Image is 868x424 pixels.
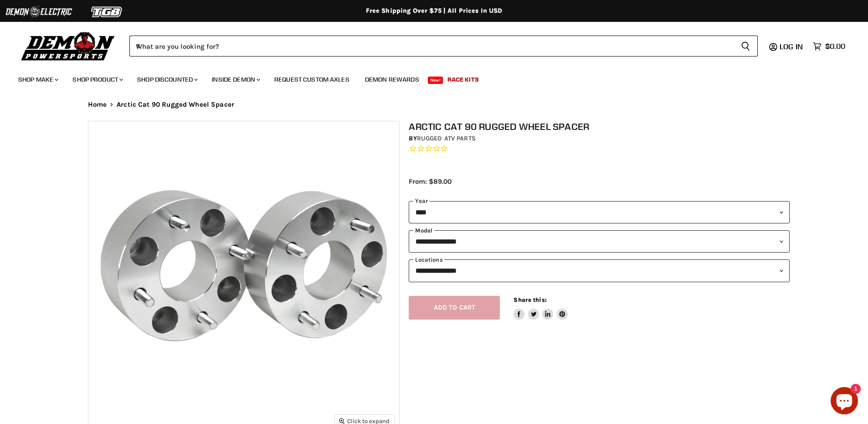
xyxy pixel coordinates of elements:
span: Log in [780,42,803,51]
a: Inside Demon [205,70,266,89]
button: Search [734,36,758,57]
aside: Share this: [514,296,568,320]
inbox-online-store-chat: Shopify online store chat [828,387,861,417]
a: Race Kits [441,70,486,89]
ul: Main menu [11,67,843,89]
nav: Breadcrumbs [70,101,799,109]
a: Log in [776,42,808,51]
a: Shop Product [66,70,128,89]
div: by [409,134,790,144]
h1: Arctic Cat 90 Rugged Wheel Spacer [409,121,790,132]
input: When autocomplete results are available use up and down arrows to review and enter to select [129,36,734,57]
a: Demon Rewards [358,70,426,89]
form: Product [129,36,758,57]
select: year [409,201,790,223]
img: Demon Powersports [18,30,118,62]
a: Home [88,101,107,109]
a: Request Custom Axles [267,70,356,89]
span: $0.00 [825,42,845,51]
a: $0.00 [808,40,850,53]
span: Rated 0.0 out of 5 stars 0 reviews [409,144,790,154]
img: TGB Logo 2 [73,3,141,21]
a: Rugged ATV Parts [417,134,476,142]
a: Shop Discounted [130,70,203,89]
span: From: $89.00 [409,177,452,186]
span: Share this: [514,296,546,303]
img: Demon Electric Logo 2 [5,3,73,21]
span: Arctic Cat 90 Rugged Wheel Spacer [117,101,234,109]
span: New! [428,77,443,84]
select: keys [409,259,790,282]
div: Free Shipping Over $75 | All Prices In USD [70,7,799,15]
a: Shop Make [11,70,64,89]
select: modal-name [409,230,790,253]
